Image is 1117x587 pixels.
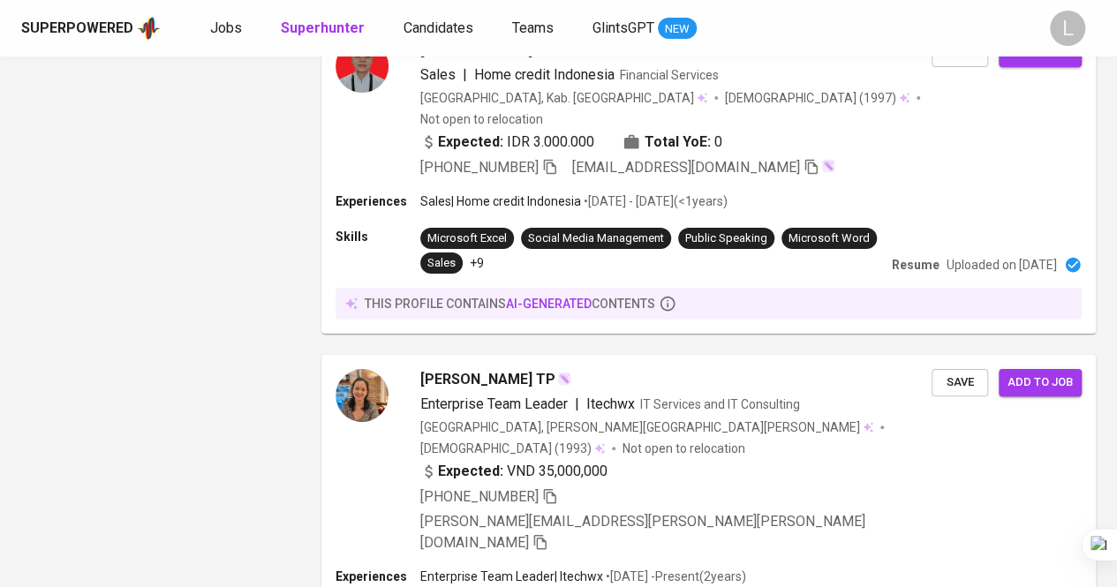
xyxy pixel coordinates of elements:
[821,159,835,173] img: magic_wand.svg
[506,297,592,311] span: AI-generated
[658,20,697,38] span: NEW
[620,68,719,82] span: Financial Services
[420,418,873,436] div: [GEOGRAPHIC_DATA], [PERSON_NAME][GEOGRAPHIC_DATA][PERSON_NAME]
[623,440,745,457] p: Not open to relocation
[420,461,608,482] div: VND 35,000,000
[420,369,555,390] span: [PERSON_NAME] TP
[463,64,467,86] span: |
[474,66,615,83] span: Home credit Indonesia
[420,110,543,128] p: Not open to relocation
[438,461,503,482] b: Expected:
[725,89,909,107] div: (1997)
[640,397,800,411] span: IT Services and IT Consulting
[420,132,594,153] div: IDR 3.000.000
[592,19,654,36] span: GlintsGPT
[420,568,603,585] p: Enterprise Team Leader | Itechwx
[420,488,539,505] span: [PHONE_NUMBER]
[575,394,579,415] span: |
[137,15,161,41] img: app logo
[1050,11,1085,46] div: L
[420,66,456,83] span: Sales
[438,132,503,153] b: Expected:
[420,440,555,457] span: [DEMOGRAPHIC_DATA]
[420,395,568,412] span: Enterprise Team Leader
[321,26,1096,334] a: [PERSON_NAME]Sales|Home credit IndonesiaFinancial Services[GEOGRAPHIC_DATA], Kab. [GEOGRAPHIC_DAT...
[645,132,711,153] b: Total YoE:
[420,513,865,551] span: [PERSON_NAME][EMAIL_ADDRESS][PERSON_NAME][PERSON_NAME][DOMAIN_NAME]
[404,19,473,36] span: Candidates
[336,369,389,422] img: f0713befb890fd079b177d255e948708.jpg
[336,568,420,585] p: Experiences
[427,255,456,272] div: Sales
[210,18,245,40] a: Jobs
[581,192,728,210] p: • [DATE] - [DATE] ( <1 years )
[572,159,800,176] span: [EMAIL_ADDRESS][DOMAIN_NAME]
[420,159,539,176] span: [PHONE_NUMBER]
[336,228,420,245] p: Skills
[404,18,477,40] a: Candidates
[427,230,507,247] div: Microsoft Excel
[892,256,940,274] p: Resume
[999,369,1082,396] button: Add to job
[420,192,581,210] p: Sales | Home credit Indonesia
[420,89,707,107] div: [GEOGRAPHIC_DATA], Kab. [GEOGRAPHIC_DATA]
[420,440,605,457] div: (1993)
[528,230,664,247] div: Social Media Management
[336,192,420,210] p: Experiences
[512,19,554,36] span: Teams
[281,19,365,36] b: Superhunter
[512,18,557,40] a: Teams
[725,89,859,107] span: [DEMOGRAPHIC_DATA]
[685,230,767,247] div: Public Speaking
[557,372,571,386] img: magic_wand.svg
[1008,373,1073,393] span: Add to job
[714,132,722,153] span: 0
[947,256,1057,274] p: Uploaded on [DATE]
[365,295,655,312] p: this profile contains contents
[21,19,133,39] div: Superpowered
[281,18,368,40] a: Superhunter
[21,15,161,41] a: Superpoweredapp logo
[940,373,979,393] span: Save
[470,254,484,272] p: +9
[789,230,870,247] div: Microsoft Word
[932,369,988,396] button: Save
[603,568,746,585] p: • [DATE] - Present ( 2 years )
[336,40,389,93] img: 75e915cc67d6ef7f5069b7efcda97a01.png
[586,395,635,412] span: Itechwx
[210,19,242,36] span: Jobs
[592,18,697,40] a: GlintsGPT NEW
